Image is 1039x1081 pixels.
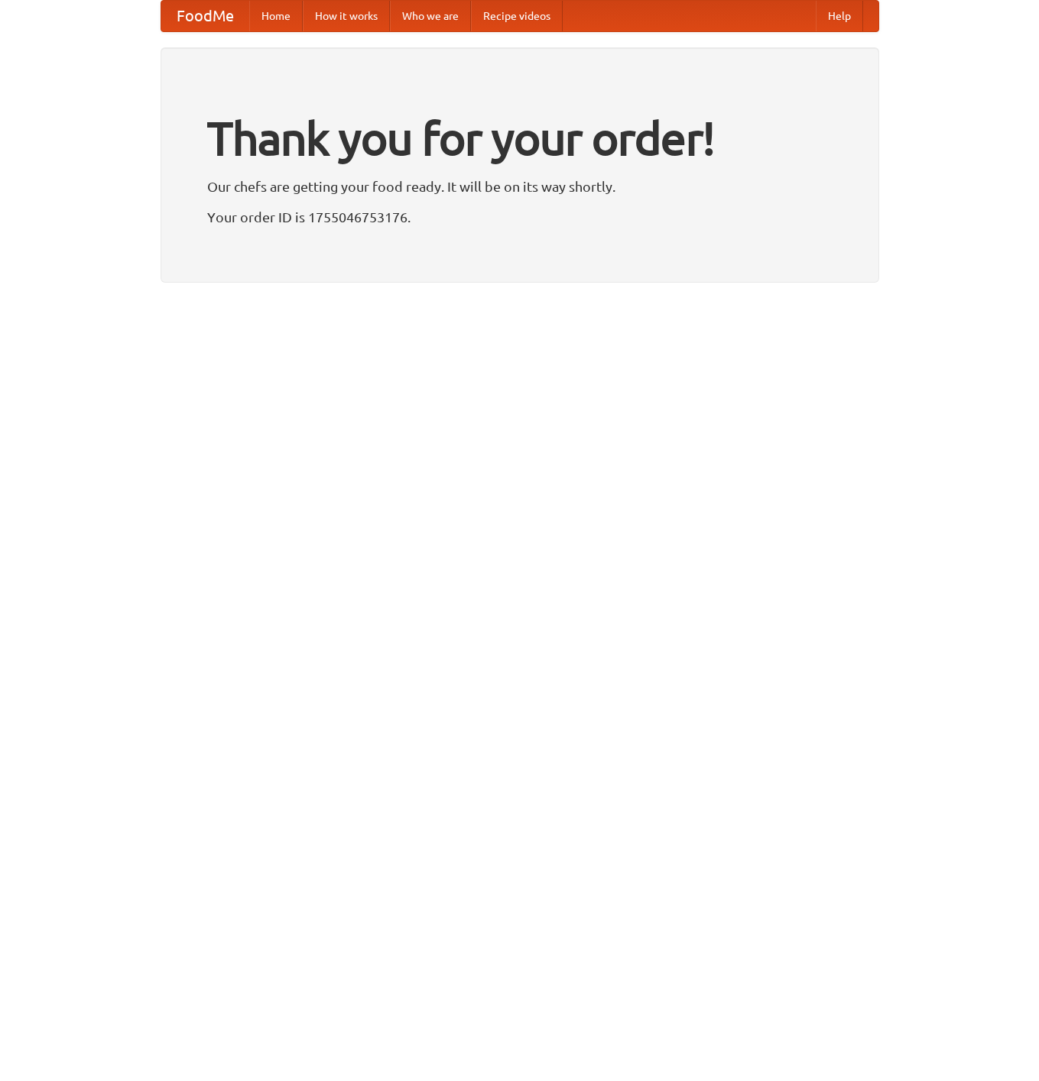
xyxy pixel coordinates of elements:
p: Your order ID is 1755046753176. [207,206,833,228]
a: Help [816,1,863,31]
h1: Thank you for your order! [207,102,833,175]
a: Home [249,1,303,31]
p: Our chefs are getting your food ready. It will be on its way shortly. [207,175,833,198]
a: FoodMe [161,1,249,31]
a: Who we are [390,1,471,31]
a: How it works [303,1,390,31]
a: Recipe videos [471,1,563,31]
